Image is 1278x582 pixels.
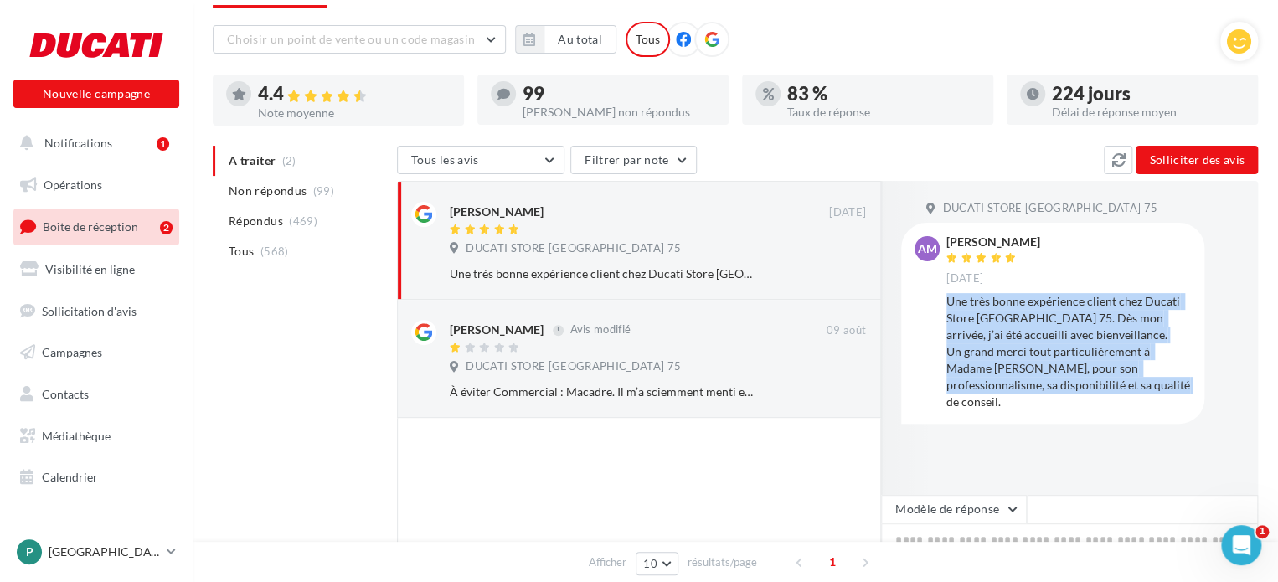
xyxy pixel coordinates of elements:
span: Contacts [42,387,89,401]
a: Sollicitation d'avis [10,294,183,329]
button: 10 [636,552,678,575]
button: Nouvelle campagne [13,80,179,108]
div: Délai de réponse moyen [1052,106,1245,118]
span: Tous les avis [411,152,479,167]
span: résultats/page [688,554,757,570]
a: P [GEOGRAPHIC_DATA] [13,536,179,568]
a: Campagnes [10,335,183,370]
div: 2 [160,221,173,234]
span: Choisir un point de vente ou un code magasin [227,32,475,46]
span: (469) [289,214,317,228]
a: Contacts [10,377,183,412]
a: Boîte de réception2 [10,209,183,245]
span: DUCATI STORE [GEOGRAPHIC_DATA] 75 [466,241,681,256]
span: Notifications [44,136,112,150]
div: 4.4 [258,85,451,104]
button: Filtrer par note [570,146,697,174]
div: [PERSON_NAME] [450,203,544,220]
button: Solliciter des avis [1136,146,1258,174]
button: Au total [515,25,616,54]
div: [PERSON_NAME] non répondus [523,106,715,118]
span: Opérations [44,178,102,192]
a: Calendrier [10,460,183,495]
button: Notifications 1 [10,126,176,161]
div: Tous [626,22,670,57]
span: P [26,543,33,560]
a: Médiathèque [10,419,183,454]
button: Modèle de réponse [881,495,1027,523]
span: 1 [819,549,846,575]
iframe: Intercom live chat [1221,525,1261,565]
div: 224 jours [1052,85,1245,103]
span: Campagnes [42,345,102,359]
div: À éviter Commercial : Macadre. Il m’a sciemment menti en me promettant une livraison avant fermet... [450,384,757,400]
span: Sollicitation d'avis [42,303,137,317]
span: Tous [229,243,254,260]
button: Au total [544,25,616,54]
span: Avis modifié [569,323,631,337]
span: (99) [313,184,334,198]
span: DUCATI STORE [GEOGRAPHIC_DATA] 75 [466,359,681,374]
span: Afficher [589,554,626,570]
span: [DATE] [946,271,983,286]
span: Calendrier [42,470,98,484]
span: 10 [643,557,657,570]
div: Taux de réponse [787,106,980,118]
button: Choisir un point de vente ou un code magasin [213,25,506,54]
span: (568) [260,245,289,258]
span: AM [918,240,937,257]
div: 99 [523,85,715,103]
span: 1 [1255,525,1269,538]
span: Visibilité en ligne [45,262,135,276]
span: [DATE] [829,205,866,220]
div: Une très bonne expérience client chez Ducati Store [GEOGRAPHIC_DATA] 75. Dès mon arrivée, j’ai ét... [450,265,757,282]
a: Opérations [10,167,183,203]
div: Une très bonne expérience client chez Ducati Store [GEOGRAPHIC_DATA] 75. Dès mon arrivée, j’ai ét... [946,293,1191,410]
p: [GEOGRAPHIC_DATA] [49,543,160,560]
div: [PERSON_NAME] [450,322,544,338]
span: Non répondus [229,183,307,199]
span: 09 août [827,323,866,338]
span: DUCATI STORE [GEOGRAPHIC_DATA] 75 [942,201,1157,216]
div: 1 [157,137,169,151]
span: Médiathèque [42,429,111,443]
span: Répondus [229,213,283,229]
button: Tous les avis [397,146,564,174]
div: Note moyenne [258,107,451,119]
div: 83 % [787,85,980,103]
span: Boîte de réception [43,219,138,234]
a: Visibilité en ligne [10,252,183,287]
div: [PERSON_NAME] [946,236,1040,248]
